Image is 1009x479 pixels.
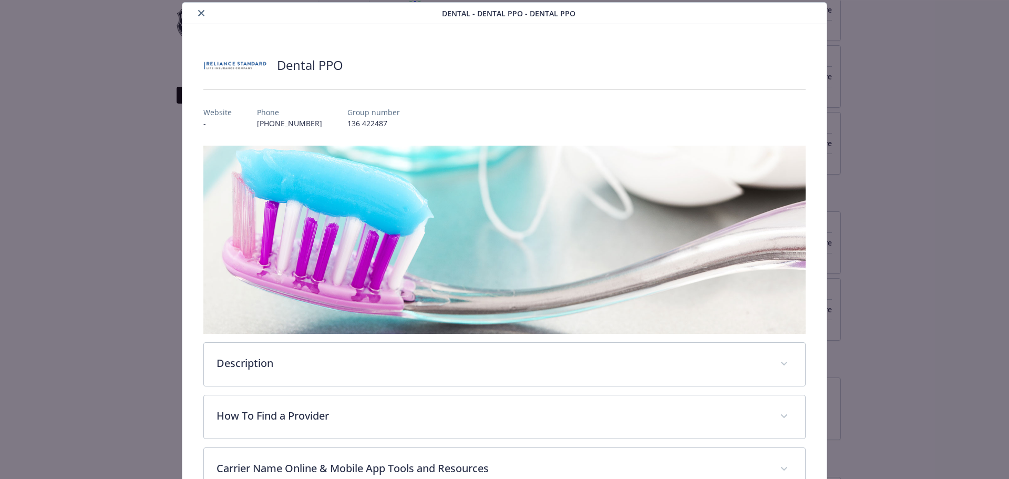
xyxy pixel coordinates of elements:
[203,118,232,129] p: -
[195,7,208,19] button: close
[347,118,400,129] p: 136 422487
[347,107,400,118] p: Group number
[257,118,322,129] p: [PHONE_NUMBER]
[217,461,768,476] p: Carrier Name Online & Mobile App Tools and Resources
[217,355,768,371] p: Description
[203,49,266,81] img: Reliance Standard Life Insurance Company
[442,8,575,19] span: Dental - Dental PPO - Dental PPO
[203,146,806,334] img: banner
[257,107,322,118] p: Phone
[217,408,768,424] p: How To Find a Provider
[204,343,806,386] div: Description
[204,395,806,439] div: How To Find a Provider
[203,107,232,118] p: Website
[277,56,343,74] h2: Dental PPO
